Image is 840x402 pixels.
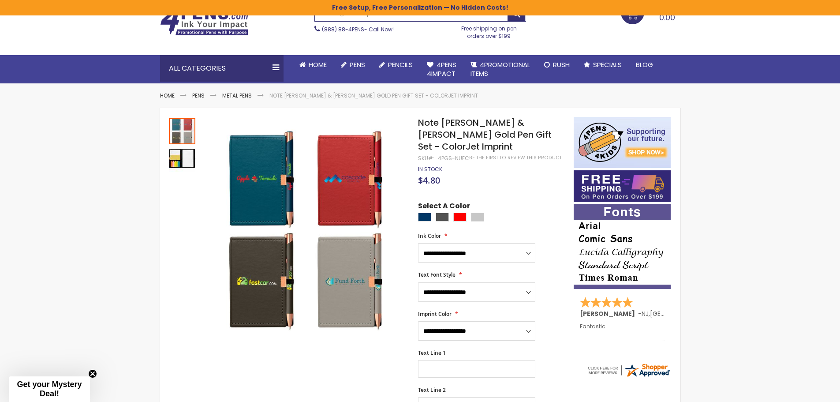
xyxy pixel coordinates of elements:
img: Free shipping on orders over $199 [574,170,671,202]
a: Pens [192,92,205,99]
span: Ink Color [418,232,441,240]
span: Text Line 1 [418,349,446,357]
iframe: Google Customer Reviews [767,378,840,402]
a: 4pens.com certificate URL [586,372,671,380]
span: In stock [418,165,442,173]
span: Select A Color [418,201,470,213]
div: Red [453,213,467,222]
div: Fantastic [580,323,665,342]
span: Rush [553,60,570,69]
button: Close teaser [88,369,97,378]
span: NJ [642,309,649,318]
div: Gunmetal [436,213,449,222]
span: - , [638,309,715,318]
span: Blog [636,60,653,69]
span: Specials [593,60,622,69]
div: Free shipping on pen orders over $199 [452,22,526,39]
div: All Categories [160,55,284,82]
span: 0.00 [659,12,675,23]
div: Note Caddy & Crosby Rose Gold Pen Gift Set - ColorJet Imprint [169,144,195,172]
div: Note Caddy & Crosby Rose Gold Pen Gift Set - ColorJet Imprint [169,117,196,144]
span: Text Line 2 [418,386,446,394]
a: Blog [629,55,660,75]
img: 4pens 4 kids [574,117,671,168]
img: Note Caddy & Crosby Rose Gold Pen Gift Set - ColorJet Imprint [169,145,195,172]
li: Note [PERSON_NAME] & [PERSON_NAME] Gold Pen Gift Set - ColorJet Imprint [269,92,478,99]
a: 4Pens4impact [420,55,463,84]
div: Navy Blue [418,213,431,222]
img: Note Caddy & Crosby Rose Gold Pen Gift Set - ColorJet Imprint [205,130,407,331]
span: Imprint Color [418,310,452,318]
a: Specials [577,55,629,75]
span: Pens [350,60,365,69]
span: [PERSON_NAME] [580,309,638,318]
img: 4pens.com widget logo [586,362,671,378]
img: font-personalization-examples [574,204,671,289]
a: Pencils [372,55,420,75]
a: Metal Pens [222,92,252,99]
a: Pens [334,55,372,75]
span: 4PROMOTIONAL ITEMS [470,60,530,78]
a: Rush [537,55,577,75]
span: $4.80 [418,174,440,186]
a: Home [160,92,175,99]
div: Availability [418,166,442,173]
img: 4Pens Custom Pens and Promotional Products [160,8,248,36]
div: Get your Mystery Deal!Close teaser [9,376,90,402]
div: 4PGS-NUEC [438,155,469,162]
span: Text Font Style [418,271,455,278]
div: Silver [471,213,484,222]
span: Pencils [388,60,413,69]
span: [GEOGRAPHIC_DATA] [650,309,715,318]
span: - Call Now! [322,26,394,33]
span: Note [PERSON_NAME] & [PERSON_NAME] Gold Pen Gift Set - ColorJet Imprint [418,116,552,153]
strong: SKU [418,154,434,162]
a: Be the first to review this product [469,154,562,161]
a: Home [292,55,334,75]
a: (888) 88-4PENS [322,26,364,33]
a: 4PROMOTIONALITEMS [463,55,537,84]
span: Get your Mystery Deal! [17,380,82,398]
span: Home [309,60,327,69]
span: 4Pens 4impact [427,60,456,78]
